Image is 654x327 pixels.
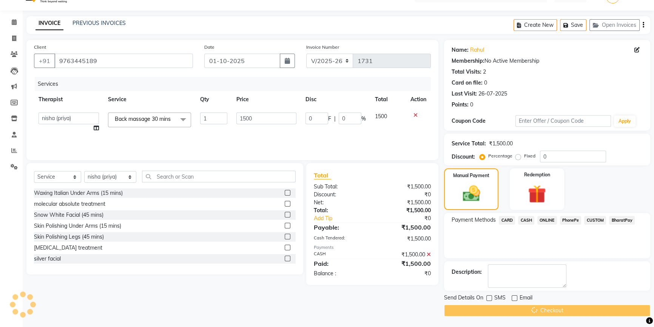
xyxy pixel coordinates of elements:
[522,183,552,205] img: _gift.svg
[34,44,46,51] label: Client
[372,259,437,268] div: ₹1,500.00
[372,223,437,232] div: ₹1,500.00
[452,153,475,161] div: Discount:
[470,46,484,54] a: Rahul
[314,171,331,179] span: Total
[314,244,431,251] div: Payments
[452,268,482,276] div: Description:
[372,183,437,191] div: ₹1,500.00
[372,207,437,214] div: ₹1,500.00
[584,216,606,225] span: CUSTOM
[334,115,336,123] span: |
[478,90,507,98] div: 26-07-2025
[372,235,437,243] div: ₹1,500.00
[370,91,406,108] th: Total
[452,117,515,125] div: Coupon Code
[560,19,586,31] button: Save
[35,17,63,30] a: INVOICE
[444,294,483,303] span: Send Details On
[537,216,557,225] span: ONLINE
[484,79,487,87] div: 0
[488,153,512,159] label: Percentage
[308,251,372,259] div: CASH
[72,20,126,26] a: PREVIOUS INVOICES
[609,216,635,225] span: BharatPay
[34,189,123,197] div: Waxing Italian Under Arms (15 mins)
[204,44,214,51] label: Date
[514,19,557,31] button: Create New
[34,54,55,68] button: +91
[34,222,121,230] div: Skin Polishing Under Arms (15 mins)
[301,91,370,108] th: Disc
[196,91,232,108] th: Qty
[308,207,372,214] div: Total:
[232,91,301,108] th: Price
[34,233,104,241] div: Skin Polishing Legs (45 mins)
[34,200,105,208] div: molecular absolute treatment
[452,101,469,109] div: Points:
[306,44,339,51] label: Invoice Number
[383,214,437,222] div: ₹0
[518,216,534,225] span: CASH
[470,101,473,109] div: 0
[308,199,372,207] div: Net:
[375,113,387,120] span: 1500
[361,115,366,123] span: %
[452,79,483,87] div: Card on file:
[483,68,486,76] div: 2
[589,19,640,31] button: Open Invoices
[308,270,372,278] div: Balance :
[372,251,437,259] div: ₹1,500.00
[308,214,383,222] a: Add Tip
[524,171,550,178] label: Redemption
[328,115,331,123] span: F
[452,46,469,54] div: Name:
[372,270,437,278] div: ₹0
[308,259,372,268] div: Paid:
[452,57,484,65] div: Membership:
[494,294,506,303] span: SMS
[489,140,513,148] div: ₹1,500.00
[372,199,437,207] div: ₹1,500.00
[171,116,174,122] a: x
[457,184,486,204] img: _cash.svg
[499,216,515,225] span: CARD
[614,116,635,127] button: Apply
[308,183,372,191] div: Sub Total:
[452,216,496,224] span: Payment Methods
[452,68,481,76] div: Total Visits:
[103,91,196,108] th: Service
[515,115,611,127] input: Enter Offer / Coupon Code
[35,77,437,91] div: Services
[372,191,437,199] div: ₹0
[34,91,103,108] th: Therapist
[308,223,372,232] div: Payable:
[308,235,372,243] div: Cash Tendered:
[524,153,535,159] label: Fixed
[308,191,372,199] div: Discount:
[452,90,477,98] div: Last Visit:
[54,54,193,68] input: Search by Name/Mobile/Email/Code
[34,255,61,263] div: silver facial
[453,172,489,179] label: Manual Payment
[560,216,582,225] span: PhonePe
[452,57,643,65] div: No Active Membership
[34,211,103,219] div: Snow White Facial (45 mins)
[406,91,431,108] th: Action
[34,244,102,252] div: [MEDICAL_DATA] treatment
[520,294,532,303] span: Email
[142,171,296,182] input: Search or Scan
[115,116,171,122] span: Back massage 30 mins
[452,140,486,148] div: Service Total:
